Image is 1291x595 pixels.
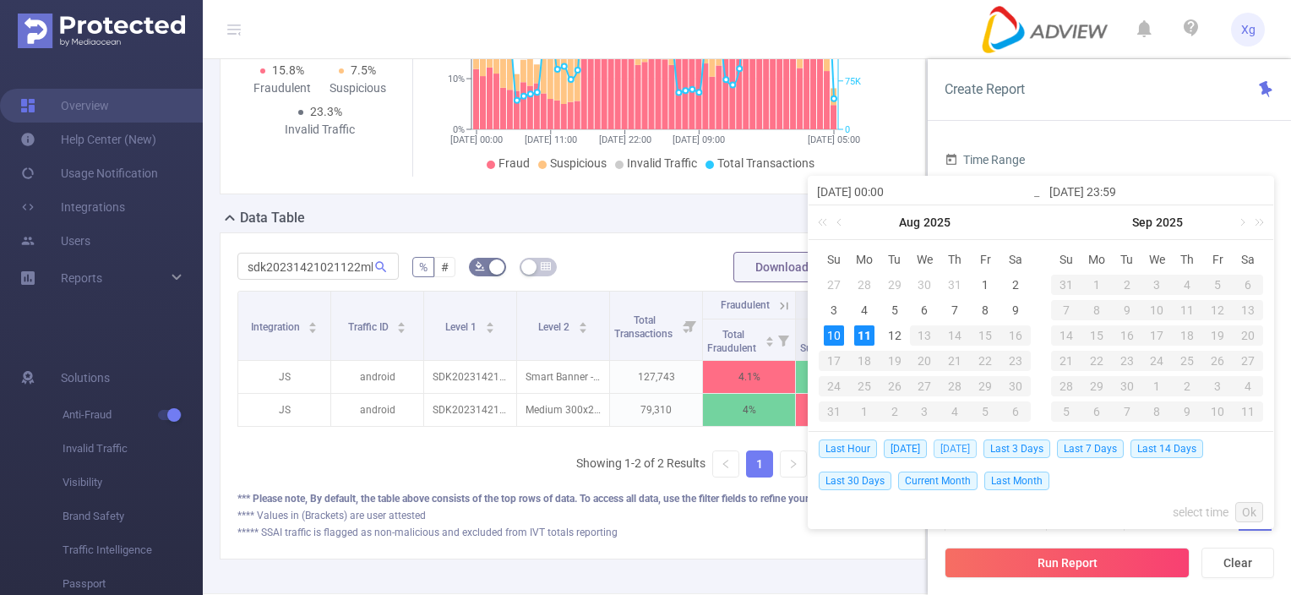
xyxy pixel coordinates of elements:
[819,376,849,396] div: 24
[308,319,318,330] div: Sort
[849,374,880,399] td: August 25, 2025
[1000,252,1031,267] span: Sa
[1000,351,1031,371] div: 23
[1172,275,1202,295] div: 4
[849,399,880,424] td: September 1, 2025
[1005,300,1026,320] div: 9
[450,134,503,145] tspan: [DATE] 00:00
[970,348,1000,374] td: August 22, 2025
[885,300,905,320] div: 5
[445,321,479,333] span: Level 1
[673,134,725,145] tspan: [DATE] 09:00
[707,329,759,354] span: Total Fraudulent
[849,247,880,272] th: Mon
[940,323,970,348] td: August 14, 2025
[237,253,399,280] input: Search...
[849,297,880,323] td: August 4, 2025
[975,300,995,320] div: 8
[1233,300,1263,320] div: 13
[20,224,90,258] a: Users
[20,190,125,224] a: Integrations
[1172,325,1202,346] div: 18
[61,261,102,295] a: Reports
[61,271,102,285] span: Reports
[485,319,494,325] i: icon: caret-up
[880,252,910,267] span: Tu
[910,376,940,396] div: 27
[849,351,880,371] div: 18
[485,319,495,330] div: Sort
[1051,351,1081,371] div: 21
[1241,13,1256,46] span: Xg
[910,401,940,422] div: 3
[238,394,330,426] p: JS
[1201,548,1274,578] button: Clear
[1112,325,1142,346] div: 16
[610,361,702,393] p: 127,743
[746,450,773,478] li: 1
[703,394,795,426] p: 4%
[819,323,849,348] td: August 10, 2025
[849,252,880,267] span: Mo
[1233,399,1263,424] td: October 11, 2025
[1233,297,1263,323] td: September 13, 2025
[63,499,203,533] span: Brand Safety
[975,275,995,295] div: 1
[1142,272,1173,297] td: September 3, 2025
[819,348,849,374] td: August 17, 2025
[1081,399,1112,424] td: October 6, 2025
[824,275,844,295] div: 27
[20,123,156,156] a: Help Center (New)
[1000,323,1031,348] td: August 16, 2025
[1051,275,1081,295] div: 31
[910,297,940,323] td: August 6, 2025
[1081,348,1112,374] td: September 22, 2025
[1202,348,1233,374] td: September 26, 2025
[910,374,940,399] td: August 27, 2025
[1081,325,1112,346] div: 15
[849,323,880,348] td: August 11, 2025
[1235,502,1263,522] a: Ok
[1081,272,1112,297] td: September 1, 2025
[1081,376,1112,396] div: 29
[541,261,551,271] i: icon: table
[1051,297,1081,323] td: September 7, 2025
[1234,205,1249,239] a: Next month (PageDown)
[1142,374,1173,399] td: October 1, 2025
[1051,252,1081,267] span: Su
[1081,323,1112,348] td: September 15, 2025
[538,321,572,333] span: Level 2
[320,79,396,97] div: Suspicious
[517,361,609,393] p: Smart Banner - 320x50 [0]
[945,81,1025,97] span: Create Report
[1202,300,1233,320] div: 12
[424,361,516,393] p: SDK20231421021122mb1bulckcmhc3wj
[1172,348,1202,374] td: September 25, 2025
[940,325,970,346] div: 14
[1142,252,1173,267] span: We
[910,247,940,272] th: Wed
[238,361,330,393] p: JS
[819,439,877,458] span: Last Hour
[1172,247,1202,272] th: Thu
[244,79,320,97] div: Fraudulent
[945,548,1190,578] button: Run Report
[1142,399,1173,424] td: October 8, 2025
[1112,348,1142,374] td: September 23, 2025
[578,319,587,325] i: icon: caret-up
[1112,252,1142,267] span: Tu
[970,376,1000,396] div: 29
[1245,205,1267,239] a: Next year (Control + right)
[20,89,109,123] a: Overview
[1233,376,1263,396] div: 4
[880,247,910,272] th: Tue
[1000,348,1031,374] td: August 23, 2025
[610,394,702,426] p: 79,310
[1112,374,1142,399] td: September 30, 2025
[819,297,849,323] td: August 3, 2025
[18,14,185,48] img: Protected Media
[880,297,910,323] td: August 5, 2025
[397,319,406,325] i: icon: caret-up
[1202,252,1233,267] span: Fr
[1172,399,1202,424] td: October 9, 2025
